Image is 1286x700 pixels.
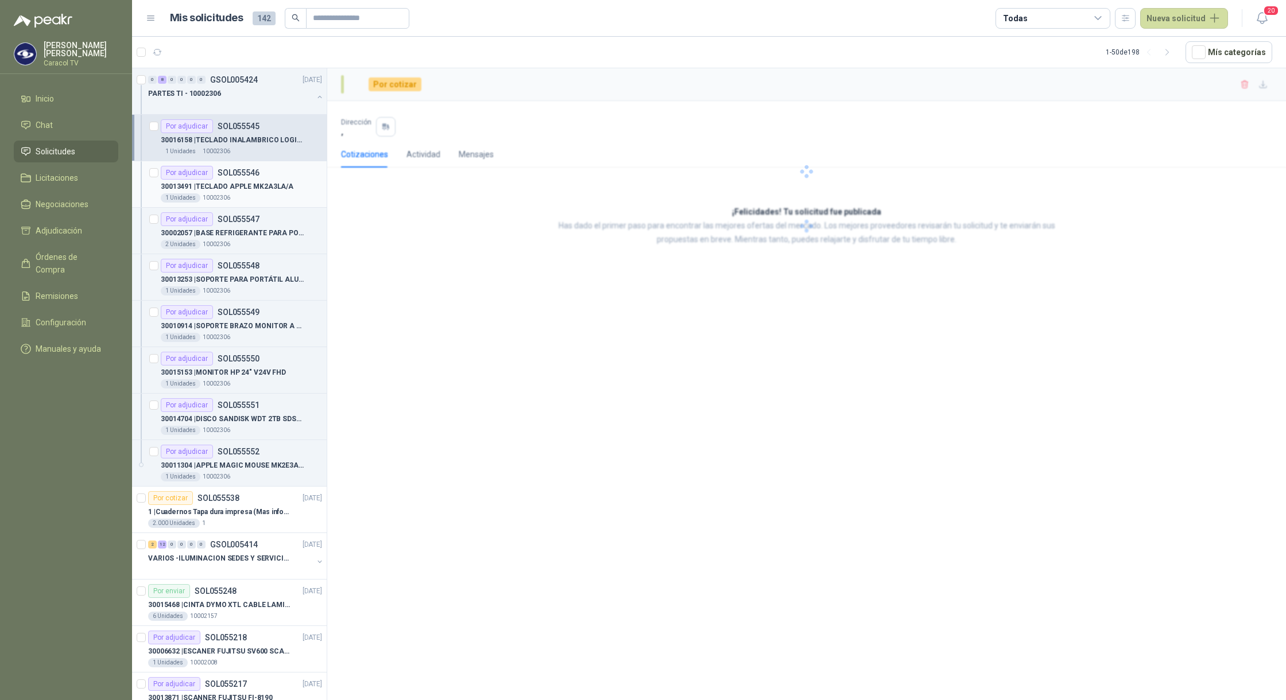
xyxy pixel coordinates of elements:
p: 10002306 [203,426,230,435]
p: SOL055546 [218,169,259,177]
div: 0 [197,76,206,84]
div: 0 [168,76,176,84]
div: 0 [148,76,157,84]
a: Por adjudicarSOL05554530016158 |TECLADO INALAMBRICO LOGITECH WAVE BLANCO1 Unidades10002306 [132,115,327,161]
p: SOL055218 [205,633,247,641]
div: 0 [187,76,196,84]
button: Nueva solicitud [1140,8,1228,29]
p: [DATE] [303,493,322,504]
span: Chat [36,119,53,131]
div: 1 Unidades [161,193,200,203]
div: Por adjudicar [161,119,213,133]
p: 30016158 | TECLADO INALAMBRICO LOGITECH WAVE BLANCO [161,135,304,146]
a: Solicitudes [14,141,118,162]
div: 0 [197,540,206,549]
a: Órdenes de Compra [14,246,118,281]
p: 30015468 | CINTA DYMO XTL CABLE LAMIN 38X21MMBLANCO [148,600,291,610]
p: SOL055552 [218,448,259,456]
p: VARIOS -ILUMINACION SEDES Y SERVICIOS [148,553,291,564]
div: 0 [168,540,176,549]
p: SOL055248 [195,587,237,595]
div: 12 [158,540,166,549]
span: Inicio [36,92,54,105]
p: 30011304 | APPLE MAGIC MOUSE MK2E3AM/A [161,460,304,471]
a: Manuales y ayuda [14,338,118,360]
p: [DATE] [303,632,322,643]
div: Por adjudicar [161,305,213,319]
p: 10002306 [203,147,230,156]
a: Por adjudicarSOL05555130014704 |DISCO SANDISK WDT 2TB SDSSDE61-2T00-G251 Unidades10002306 [132,394,327,440]
a: Por adjudicarSOL05555230011304 |APPLE MAGIC MOUSE MK2E3AM/A1 Unidades10002306 [132,440,327,487]
p: SOL055538 [197,494,239,502]
p: SOL055548 [218,262,259,270]
a: Por adjudicarSOL05554630013491 |TECLADO APPLE MK2A3LA/A1 Unidades10002306 [132,161,327,208]
div: Por adjudicar [148,631,200,644]
span: Configuración [36,316,86,329]
a: Inicio [14,88,118,110]
div: 1 Unidades [161,286,200,295]
p: 30014704 | DISCO SANDISK WDT 2TB SDSSDE61-2T00-G25 [161,414,304,425]
div: 1 - 50 de 198 [1106,43,1176,61]
div: Por adjudicar [161,166,213,180]
div: Por cotizar [148,491,193,505]
p: [DATE] [303,586,322,597]
p: SOL055217 [205,680,247,688]
div: Todas [1003,12,1027,25]
p: 30010914 | SOPORTE BRAZO MONITOR A ESCRITORIO NBF80 [161,321,304,332]
p: [PERSON_NAME] [PERSON_NAME] [44,41,118,57]
a: Chat [14,114,118,136]
a: Licitaciones [14,167,118,189]
p: GSOL005414 [210,540,258,549]
p: SOL055549 [218,308,259,316]
p: 10002008 [190,658,218,667]
p: Caracol TV [44,60,118,67]
span: search [292,14,300,22]
p: 10002306 [203,472,230,481]
p: SOL055547 [218,215,259,223]
button: Mís categorías [1186,41,1272,63]
p: [DATE] [303,75,322,85]
div: 1 Unidades [161,472,200,481]
div: 2 Unidades [161,240,200,249]
span: 20 [1263,5,1279,16]
p: GSOL005424 [210,76,258,84]
p: 10002157 [190,612,218,621]
p: 10002306 [203,240,230,249]
button: 20 [1252,8,1272,29]
img: Company Logo [14,43,36,65]
p: 1 [202,519,206,528]
p: 30002057 | BASE REFRIGERANTE PARA PORTATIL [161,228,304,239]
p: 30006632 | ESCANER FUJITSU SV600 SCANSNAP [148,646,291,657]
div: 1 Unidades [161,426,200,435]
span: Órdenes de Compra [36,251,107,276]
p: [DATE] [303,539,322,550]
span: Remisiones [36,290,78,302]
div: 0 [187,540,196,549]
a: Adjudicación [14,220,118,242]
div: Por adjudicar [161,259,213,273]
a: Por adjudicarSOL05554830013253 |SOPORTE PARA PORTÁTIL ALUMINIO PLEGABLE1 Unidades10002306 [132,254,327,301]
p: 10002306 [203,286,230,295]
div: Por enviar [148,584,190,598]
span: Manuales y ayuda [36,343,101,355]
span: Licitaciones [36,172,78,184]
a: Por adjudicarSOL05554730002057 |BASE REFRIGERANTE PARA PORTATIL2 Unidades10002306 [132,208,327,254]
div: 8 [158,76,166,84]
a: Por adjudicarSOL05554930010914 |SOPORTE BRAZO MONITOR A ESCRITORIO NBF801 Unidades10002306 [132,301,327,347]
p: 10002306 [203,193,230,203]
p: 10002306 [203,379,230,388]
a: Por enviarSOL055248[DATE] 30015468 |CINTA DYMO XTL CABLE LAMIN 38X21MMBLANCO6 Unidades10002157 [132,580,327,626]
div: Por adjudicar [161,352,213,365]
p: SOL055550 [218,355,259,363]
span: 142 [253,11,276,25]
p: 30013253 | SOPORTE PARA PORTÁTIL ALUMINIO PLEGABLE [161,274,304,285]
a: Por adjudicarSOL055218[DATE] 30006632 |ESCANER FUJITSU SV600 SCANSNAP1 Unidades10002008 [132,626,327,672]
a: 0 8 0 0 0 0 GSOL005424[DATE] PARTES TI - 10002306 [148,73,324,110]
p: 1 | Cuadernos Tapa dura impresa (Mas informacion en el adjunto) [148,507,291,518]
h1: Mis solicitudes [170,10,243,26]
div: 0 [177,76,186,84]
a: Configuración [14,312,118,333]
div: Por adjudicar [161,445,213,458]
div: 2 [148,540,157,549]
div: Por adjudicar [161,212,213,226]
